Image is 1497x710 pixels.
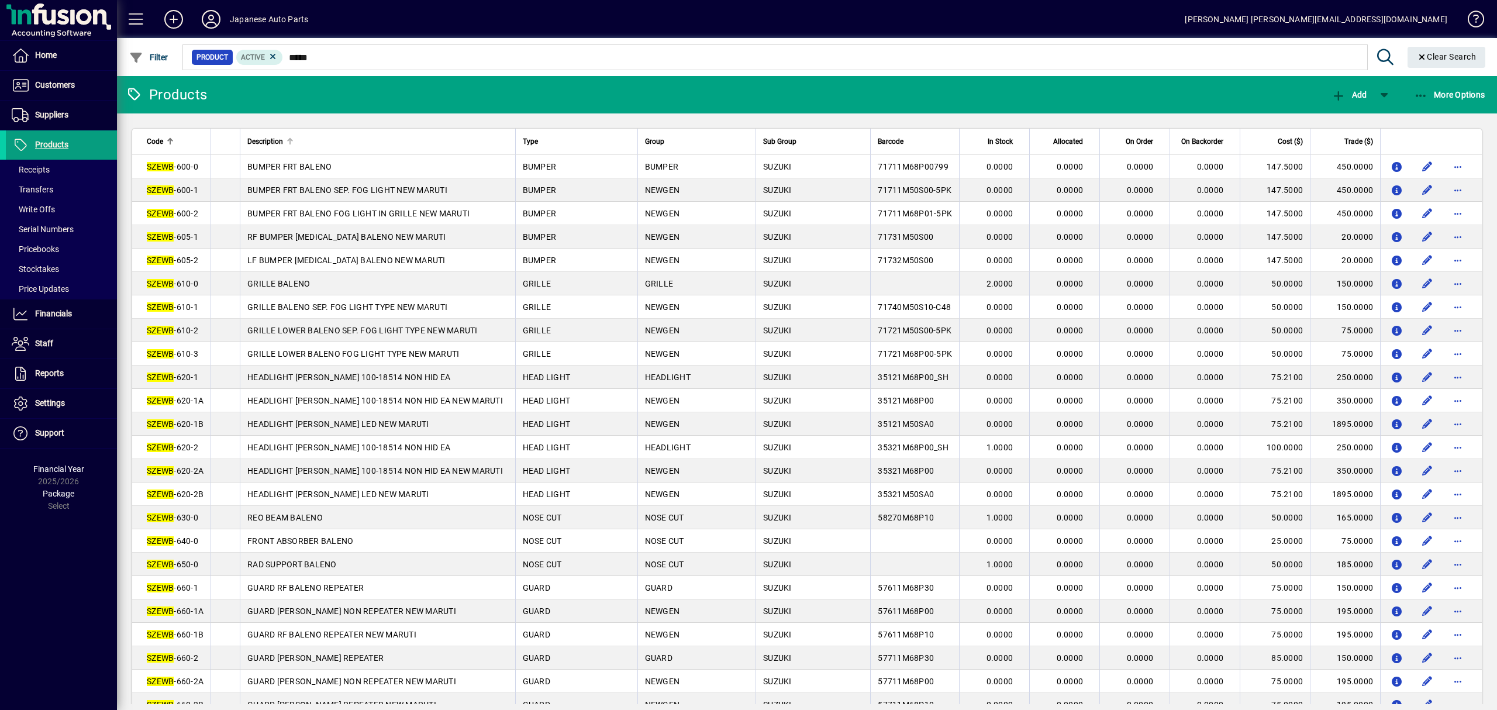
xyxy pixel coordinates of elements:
[1332,90,1367,99] span: Add
[1418,157,1437,176] button: Edit
[247,209,470,218] span: BUMPER FRT BALENO FOG LIGHT IN GRILLE NEW MARUTI
[247,373,450,382] span: HEADLIGHT [PERSON_NAME] 100-18514 NON HID EA
[763,135,863,148] div: Sub Group
[878,349,952,359] span: 71721M68P00-5PK
[6,199,117,219] a: Write Offs
[1127,302,1154,312] span: 0.0000
[878,135,952,148] div: Barcode
[247,443,450,452] span: HEADLIGHT [PERSON_NAME] 100-18514 NON HID EA
[763,279,792,288] span: SUZUKI
[12,244,59,254] span: Pricebooks
[1240,459,1310,482] td: 75.2100
[247,326,478,335] span: GRILLE LOWER BALENO SEP. FOG LIGHT TYPE NEW MARUTI
[1448,251,1467,270] button: More options
[878,209,952,218] span: 71711M68P01-5PK
[523,232,557,242] span: BUMPER
[1448,672,1467,691] button: More options
[1240,366,1310,389] td: 75.2100
[986,466,1013,475] span: 0.0000
[1448,228,1467,246] button: More options
[1127,209,1154,218] span: 0.0000
[1197,209,1224,218] span: 0.0000
[196,51,228,63] span: Product
[1057,396,1084,405] span: 0.0000
[1310,249,1380,272] td: 20.0000
[878,466,934,475] span: 35321M68P00
[1448,578,1467,597] button: More options
[147,373,174,382] em: SZEWB
[147,373,198,382] span: -620-1
[126,47,171,68] button: Filter
[147,162,174,171] em: SZEWB
[1240,225,1310,249] td: 147.5000
[763,302,792,312] span: SUZUKI
[763,232,792,242] span: SUZUKI
[986,302,1013,312] span: 0.0000
[523,279,551,288] span: GRILLE
[1057,256,1084,265] span: 0.0000
[35,398,65,408] span: Settings
[1448,555,1467,574] button: More options
[1418,251,1437,270] button: Edit
[1414,90,1485,99] span: More Options
[986,185,1013,195] span: 0.0000
[763,256,792,265] span: SUZUKI
[147,326,198,335] span: -610-2
[1448,508,1467,527] button: More options
[1448,204,1467,223] button: More options
[1310,389,1380,412] td: 350.0000
[1037,135,1094,148] div: Allocated
[147,279,174,288] em: SZEWB
[1278,135,1303,148] span: Cost ($)
[6,259,117,279] a: Stocktakes
[12,225,74,234] span: Serial Numbers
[1057,279,1084,288] span: 0.0000
[878,326,951,335] span: 71721M50S00-5PK
[1240,436,1310,459] td: 100.0000
[1240,202,1310,225] td: 147.5000
[1127,373,1154,382] span: 0.0000
[147,326,174,335] em: SZEWB
[1448,602,1467,621] button: More options
[523,162,557,171] span: BUMPER
[6,299,117,329] a: Financials
[147,232,198,242] span: -605-1
[878,396,934,405] span: 35121M68P00
[523,373,571,382] span: HEAD LIGHT
[147,302,198,312] span: -610-1
[1418,415,1437,433] button: Edit
[1310,272,1380,295] td: 150.0000
[1310,412,1380,436] td: 1895.0000
[1344,135,1373,148] span: Trade ($)
[763,209,792,218] span: SUZUKI
[126,85,207,104] div: Products
[1418,274,1437,293] button: Edit
[1127,396,1154,405] span: 0.0000
[1197,162,1224,171] span: 0.0000
[1057,162,1084,171] span: 0.0000
[645,279,674,288] span: GRILLE
[147,419,203,429] span: -620-1B
[35,368,64,378] span: Reports
[192,9,230,30] button: Profile
[986,443,1013,452] span: 1.0000
[247,162,332,171] span: BUMPER FRT BALENO
[878,135,903,148] span: Barcode
[1240,249,1310,272] td: 147.5000
[1418,391,1437,410] button: Edit
[878,302,951,312] span: 71740M50S10-C48
[1418,508,1437,527] button: Edit
[763,373,792,382] span: SUZUKI
[1417,52,1477,61] span: Clear Search
[1310,178,1380,202] td: 450.0000
[1418,602,1437,621] button: Edit
[645,326,680,335] span: NEWGEN
[645,162,679,171] span: BUMPER
[1240,272,1310,295] td: 50.0000
[1240,389,1310,412] td: 75.2100
[1057,419,1084,429] span: 0.0000
[1197,396,1224,405] span: 0.0000
[1418,461,1437,480] button: Edit
[1197,232,1224,242] span: 0.0000
[763,443,792,452] span: SUZUKI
